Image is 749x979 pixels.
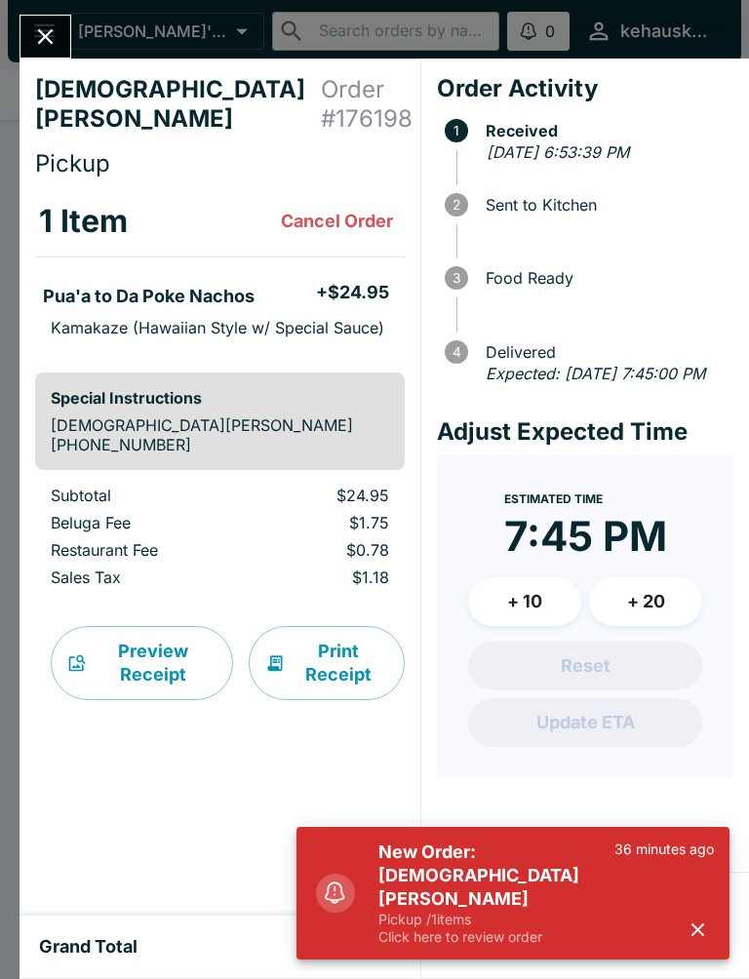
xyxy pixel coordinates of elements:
[43,285,255,308] h5: Pua'a to Da Poke Nachos
[39,202,128,241] h3: 1 Item
[504,511,667,562] time: 7:45 PM
[378,928,614,946] p: Click here to review order
[51,513,228,532] p: Beluga Fee
[51,568,228,587] p: Sales Tax
[273,202,401,241] button: Cancel Order
[35,149,110,177] span: Pickup
[486,364,705,383] em: Expected: [DATE] 7:45:00 PM
[453,344,461,360] text: 4
[51,540,228,560] p: Restaurant Fee
[476,122,733,139] span: Received
[476,196,733,214] span: Sent to Kitchen
[35,75,321,134] h4: [DEMOGRAPHIC_DATA][PERSON_NAME]
[51,626,233,700] button: Preview Receipt
[259,513,390,532] p: $1.75
[614,841,714,858] p: 36 minutes ago
[378,841,614,911] h5: New Order: [DEMOGRAPHIC_DATA][PERSON_NAME]
[35,186,405,357] table: orders table
[453,197,460,213] text: 2
[51,415,389,454] p: [DEMOGRAPHIC_DATA][PERSON_NAME] [PHONE_NUMBER]
[453,123,459,138] text: 1
[51,486,228,505] p: Subtotal
[589,577,702,626] button: + 20
[259,486,390,505] p: $24.95
[487,142,629,162] em: [DATE] 6:53:39 PM
[453,270,460,286] text: 3
[51,388,389,408] h6: Special Instructions
[259,568,390,587] p: $1.18
[437,417,733,447] h4: Adjust Expected Time
[249,626,406,700] button: Print Receipt
[259,540,390,560] p: $0.78
[316,281,389,304] h5: + $24.95
[39,935,138,959] h5: Grand Total
[437,74,733,103] h4: Order Activity
[476,269,733,287] span: Food Ready
[321,75,413,134] h4: Order # 176198
[378,911,614,928] p: Pickup / 1 items
[468,577,581,626] button: + 10
[476,343,733,361] span: Delivered
[35,486,405,595] table: orders table
[51,318,384,337] p: Kamakaze (Hawaiian Style w/ Special Sauce)
[20,16,70,58] button: Close
[504,491,603,506] span: Estimated Time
